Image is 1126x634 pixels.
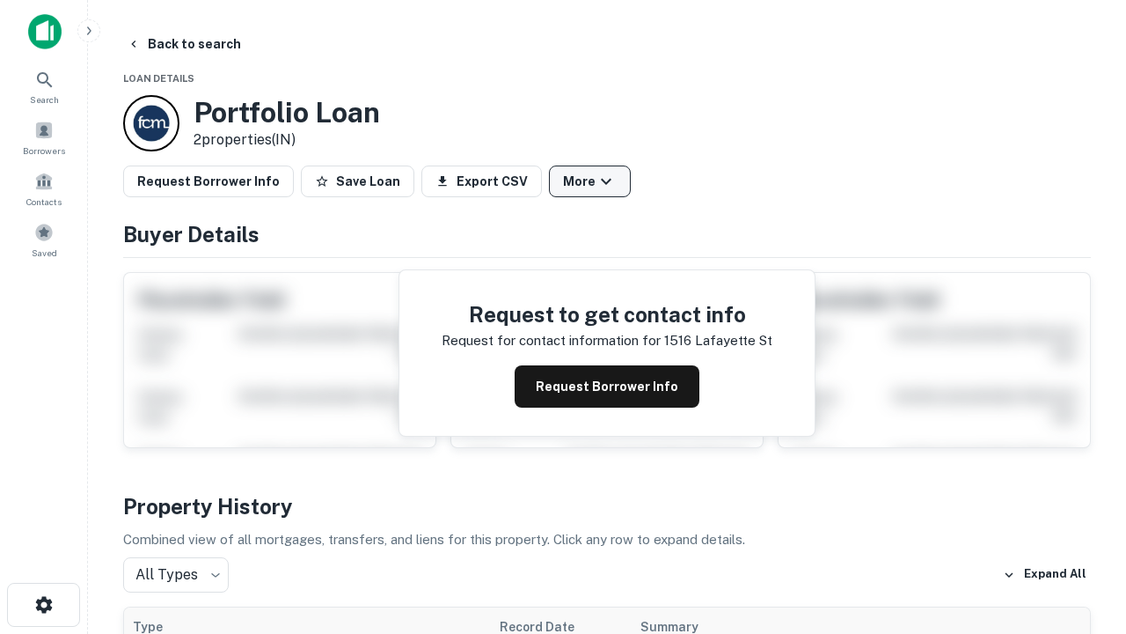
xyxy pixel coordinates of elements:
span: Search [30,92,59,107]
button: Back to search [120,28,248,60]
button: Request Borrower Info [515,365,699,408]
img: capitalize-icon.png [28,14,62,49]
a: Contacts [5,165,83,212]
iframe: Chat Widget [1038,493,1126,578]
div: All Types [123,557,229,593]
button: More [549,166,631,197]
p: Request for contact information for [442,330,661,351]
span: Contacts [26,195,62,209]
a: Saved [5,216,83,263]
h4: Buyer Details [123,218,1091,250]
p: 2 properties (IN) [194,129,380,151]
span: Saved [32,246,57,260]
span: Borrowers [23,144,65,158]
h3: Portfolio Loan [194,96,380,129]
button: Export CSV [421,166,542,197]
button: Request Borrower Info [123,166,294,197]
a: Search [5,63,83,110]
h4: Request to get contact info [442,299,772,330]
button: Expand All [998,562,1091,588]
span: Loan Details [123,73,194,84]
p: Combined view of all mortgages, transfers, and liens for this property. Click any row to expand d... [123,529,1091,550]
p: 1516 lafayette st [664,330,772,351]
h4: Property History [123,490,1091,522]
a: Borrowers [5,114,83,161]
button: Save Loan [301,166,414,197]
